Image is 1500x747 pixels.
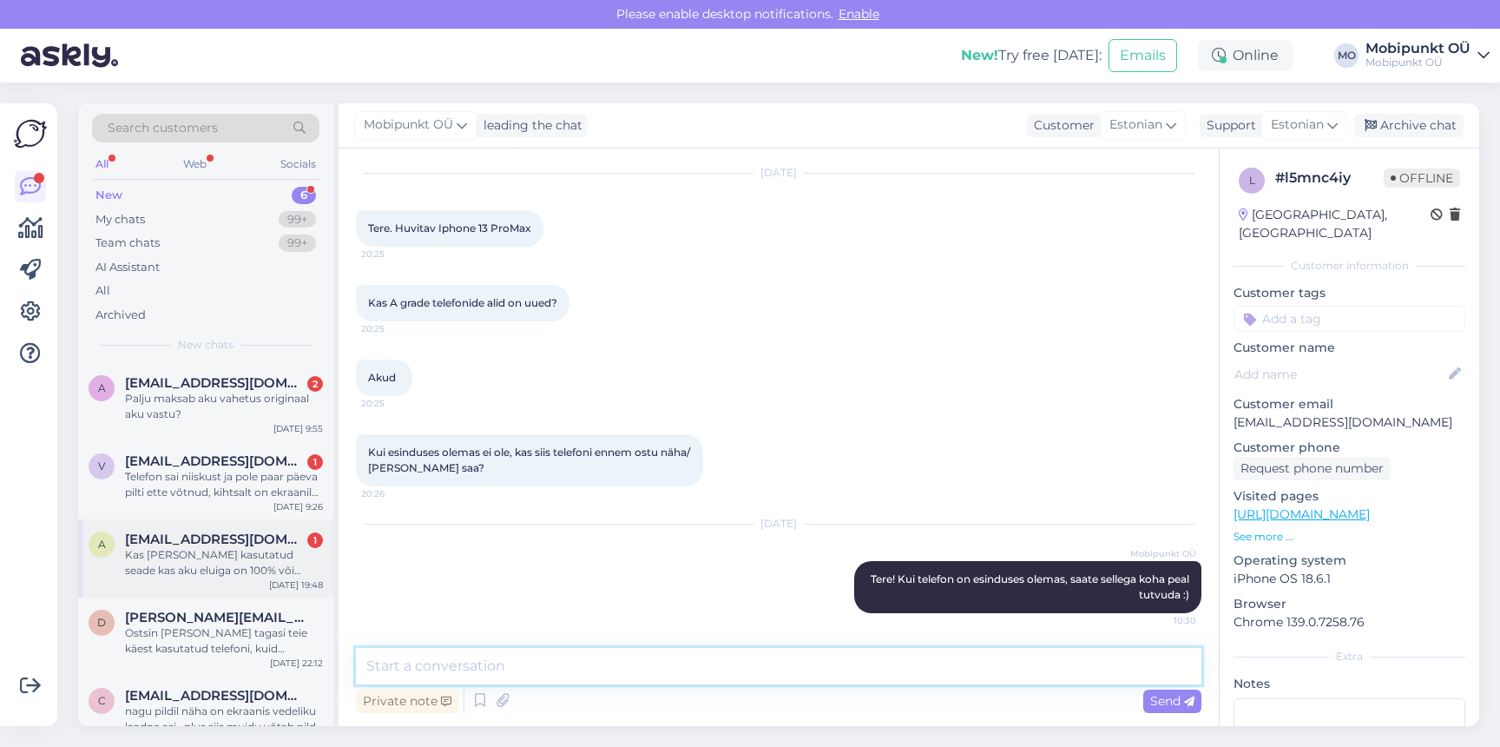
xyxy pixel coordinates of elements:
[269,578,323,592] div: [DATE] 19:48
[98,694,106,707] span: c
[95,259,160,276] div: AI Assistant
[368,446,693,474] span: Kui esinduses olemas ei ole, kas siis telefoni ennem ostu näha/ [PERSON_NAME] saa?
[125,532,306,547] span: andravisnap@gmail.com
[1234,487,1465,506] p: Visited pages
[95,211,145,228] div: My chats
[125,625,323,657] div: Ostsin [PERSON_NAME] tagasi teie käest kasutatud telefoni, kuid [PERSON_NAME] märganud, et see on...
[108,119,218,137] span: Search customers
[361,397,426,410] span: 20:25
[178,337,234,353] span: New chats
[356,165,1201,181] div: [DATE]
[361,487,426,500] span: 20:26
[1234,613,1465,631] p: Chrome 139.0.7258.76
[279,235,316,252] div: 99+
[307,376,323,392] div: 2
[477,116,582,135] div: leading the chat
[364,116,453,135] span: Mobipunkt OÜ
[1234,595,1465,613] p: Browser
[92,153,112,175] div: All
[1234,413,1465,432] p: [EMAIL_ADDRESS][DOMAIN_NAME]
[125,547,323,578] div: Kas [PERSON_NAME] kasutatud seade kas aku eluiga on 100% või vähem?
[368,296,557,309] span: Kas A grade telefonide alid on uued?
[368,221,531,235] span: Tere. Huvitav Iphone 13 ProMax
[1234,529,1465,545] p: See more ...
[361,322,426,335] span: 20:25
[1234,395,1465,413] p: Customer email
[277,153,319,175] div: Socials
[95,282,110,300] div: All
[1200,116,1256,135] div: Support
[1109,116,1162,135] span: Estonian
[361,248,426,261] span: 20:25
[1334,43,1359,68] div: MO
[98,381,106,394] span: a
[307,532,323,548] div: 1
[1354,114,1464,137] div: Archive chat
[1234,570,1465,588] p: iPhone OS 18.6.1
[1234,339,1465,357] p: Customer name
[95,235,160,252] div: Team chats
[833,6,885,22] span: Enable
[1384,169,1460,188] span: Offline
[961,47,998,63] b: New!
[292,187,316,204] div: 6
[368,371,396,384] span: Akud
[125,469,323,500] div: Telefon sai niiskust ja pole paar päeva pilti ette võtnud, kihtsalt on ekraanil tühja aku [PERSON...
[125,610,306,625] span: diana.saaliste@icloud.com
[1234,365,1445,384] input: Add name
[1234,258,1465,274] div: Customer information
[14,117,47,150] img: Askly Logo
[125,453,306,469] span: visnapuuelar@gmail.com
[1234,649,1465,664] div: Extra
[307,454,323,470] div: 1
[180,153,210,175] div: Web
[97,616,106,629] span: d
[1234,306,1465,332] input: Add a tag
[1027,116,1095,135] div: Customer
[273,500,323,513] div: [DATE] 9:26
[1239,206,1431,242] div: [GEOGRAPHIC_DATA], [GEOGRAPHIC_DATA]
[1275,168,1384,188] div: # l5mnc4iy
[1271,116,1324,135] span: Estonian
[1365,42,1470,56] div: Mobipunkt OÜ
[279,211,316,228] div: 99+
[1131,614,1196,627] span: 10:30
[961,45,1102,66] div: Try free [DATE]:
[1234,675,1465,693] p: Notes
[1234,506,1370,522] a: [URL][DOMAIN_NAME]
[98,459,105,473] span: v
[1365,42,1490,69] a: Mobipunkt OÜMobipunkt OÜ
[1234,284,1465,302] p: Customer tags
[871,572,1192,601] span: Tere! Kui telefon on esinduses olemas, saate sellega koha peal tutvuda :)
[270,657,323,670] div: [DATE] 22:12
[1234,439,1465,457] p: Customer phone
[356,516,1201,532] div: [DATE]
[1234,457,1391,480] div: Request phone number
[125,688,306,704] span: caroleine.jyrgens@gmail.com
[98,538,106,551] span: a
[356,690,458,713] div: Private note
[1365,56,1470,69] div: Mobipunkt OÜ
[95,187,122,204] div: New
[125,704,323,735] div: nagu pildil näha on ekraanis vedeliku laadne asi , plus siis muidu võtab pildi ette kuid sisseväl...
[125,375,306,391] span: aluvedu@gmail.com
[95,307,146,324] div: Archived
[1130,547,1196,560] span: Mobipunkt OÜ
[1234,552,1465,570] p: Operating system
[1249,174,1255,187] span: l
[1198,40,1293,71] div: Online
[125,391,323,422] div: Palju maksab aku vahetus originaal aku vastu?
[1109,39,1177,72] button: Emails
[273,422,323,435] div: [DATE] 9:55
[1150,693,1194,709] span: Send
